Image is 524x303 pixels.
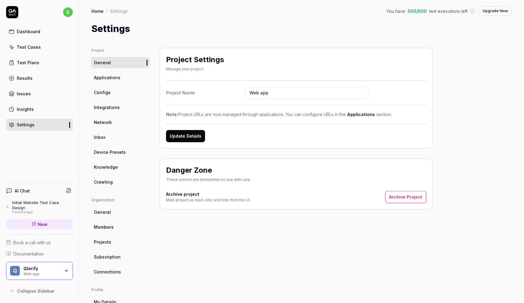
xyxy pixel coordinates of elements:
div: Profile [91,287,150,293]
a: Documentation [6,251,73,257]
button: Upgrade Now [479,6,512,16]
button: Update Details [166,130,205,142]
span: Subscription [94,254,121,260]
a: Connections [91,266,150,277]
input: Project Name [246,87,368,99]
div: Insights [17,106,34,112]
a: Applications [347,112,375,117]
h2: Project Settings [166,54,224,65]
a: Results [6,72,73,84]
span: General [94,59,111,66]
a: Initial Website Test Case Design1 minute ago [6,200,73,214]
span: Configs [94,89,111,96]
div: Test Plans [17,59,39,66]
a: Configs [91,87,150,98]
span: Connections [94,269,121,275]
span: You have [386,8,405,14]
a: General [91,206,150,218]
div: Organization [91,197,150,203]
span: Network [94,119,112,125]
a: General [91,57,150,68]
span: Inbox [94,134,105,140]
span: General [94,209,111,215]
div: Results [17,75,33,81]
div: Project Name [166,90,246,96]
span: Projects [94,239,111,245]
a: Members [91,221,150,233]
a: New [6,219,73,229]
a: Integrations [91,102,150,113]
a: Dashboard [6,26,73,37]
a: Network [91,117,150,128]
span: Crawling [94,179,113,185]
a: Projects [91,236,150,248]
a: Test Cases [6,41,73,53]
a: Book a call with us [6,239,73,246]
div: Project [91,48,150,53]
a: Insights [6,103,73,115]
div: Settings [110,8,128,14]
a: Device Presets [91,146,150,158]
a: Crawling [91,176,150,188]
span: Applications [94,74,120,81]
span: Knowledge [94,164,118,170]
span: Collapse Sidebar [17,288,55,294]
span: Integrations [94,104,120,111]
span: Members [94,224,114,230]
a: Home [91,8,104,14]
span: New [38,221,48,227]
div: Issues [17,90,31,97]
span: 500 / 500 [408,8,427,14]
a: Applications [91,72,150,83]
span: Documentation [13,251,44,257]
div: These actions are destructive so use with care. [166,177,251,182]
div: Dashboard [17,28,40,35]
div: / [106,8,108,14]
div: Web app [23,271,60,276]
button: Collapse Sidebar [6,285,73,297]
div: Initial Website Test Case Design [12,200,73,210]
h4: Archive project [166,191,250,197]
button: s [63,6,73,18]
div: Manage your project [166,66,224,72]
a: Settings [6,119,73,131]
h4: AI Chat [15,188,30,194]
div: Project URLs are now managed through applications. You can configure URLs in the section. [166,111,426,118]
div: Settings [17,122,34,128]
div: Qlerify [23,266,60,271]
span: Book a call with us [13,239,51,246]
span: s [63,7,73,17]
div: Mark project as read-only and hide from the UI. [166,197,250,203]
div: Test Cases [17,44,41,50]
span: Device Presets [94,149,126,155]
button: QQlerifyWeb app [6,262,73,280]
a: Subscription [91,251,150,262]
a: Knowledge [91,161,150,173]
h2: Danger Zone [166,165,212,176]
strong: Note: [166,112,178,117]
h1: Settings [91,22,130,36]
a: Inbox [91,132,150,143]
button: Archive Project [385,191,426,203]
div: 1 minute ago [12,210,73,214]
a: Issues [6,88,73,100]
a: Test Plans [6,57,73,69]
span: Q [10,266,20,276]
span: test executions left [429,8,468,14]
